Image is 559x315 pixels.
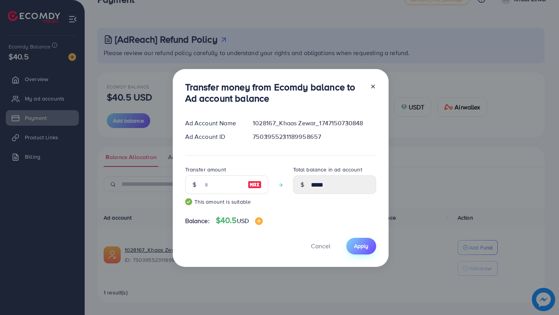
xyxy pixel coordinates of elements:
span: Balance: [185,216,210,225]
label: Total balance in ad account [293,166,362,173]
span: Cancel [311,242,330,250]
div: Ad Account Name [179,119,247,128]
span: Apply [354,242,368,250]
label: Transfer amount [185,166,226,173]
div: 7503955231189958657 [247,132,382,141]
button: Cancel [301,238,340,254]
h4: $40.5 [216,216,263,225]
h3: Transfer money from Ecomdy balance to Ad account balance [185,81,364,104]
span: USD [237,216,249,225]
small: This amount is suitable [185,198,268,206]
button: Apply [346,238,376,254]
div: Ad Account ID [179,132,247,141]
div: 1028167_Khaas Zewar_1747150730848 [247,119,382,128]
img: image [248,180,262,189]
img: image [255,217,263,225]
img: guide [185,198,192,205]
